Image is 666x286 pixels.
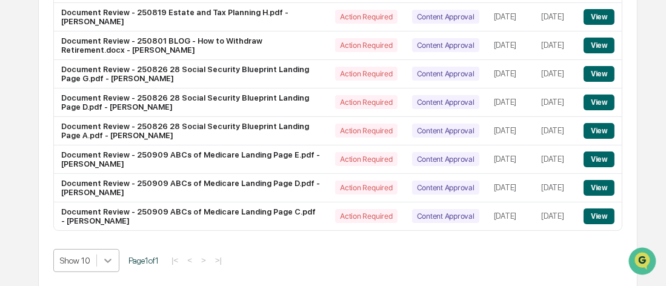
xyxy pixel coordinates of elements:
td: [DATE] [534,32,576,60]
button: |< [168,255,182,265]
button: > [198,255,210,265]
td: [DATE] [534,202,576,230]
input: Clear [32,78,200,91]
div: Content Approval [412,10,479,24]
a: 🗄️Attestations [83,171,155,193]
td: [DATE] [534,3,576,32]
button: View [584,95,614,110]
button: View [584,123,614,139]
div: Action Required [335,152,397,166]
a: View [584,126,614,135]
div: Action Required [335,10,397,24]
td: Document Review - 250819 Estate and Tax Planning H.pdf - [PERSON_NAME] [54,3,328,32]
div: Start new chat [41,116,199,128]
a: View [584,41,614,50]
a: View [584,155,614,164]
div: We're available if you need us! [41,128,153,138]
td: [DATE] [534,60,576,88]
button: View [584,38,614,53]
td: Document Review - 250826 28 Social Security Blueprint Landing Page D.pdf - [PERSON_NAME] [54,88,328,117]
td: [DATE] [487,117,534,145]
span: Attestations [100,176,150,188]
button: View [584,180,614,196]
td: [DATE] [487,145,534,174]
div: Action Required [335,67,397,81]
div: Action Required [335,209,397,223]
button: >| [211,255,225,265]
div: Content Approval [412,209,479,223]
div: Content Approval [412,124,479,138]
button: View [584,151,614,167]
div: Action Required [335,38,397,52]
td: Document Review - 250826 28 Social Security Blueprint Landing Page A.pdf - [PERSON_NAME] [54,117,328,145]
td: [DATE] [534,88,576,117]
span: Page 1 of 1 [128,256,159,265]
div: Action Required [335,124,397,138]
button: View [584,66,614,82]
button: View [584,208,614,224]
a: View [584,211,614,221]
td: [DATE] [487,88,534,117]
td: [DATE] [487,32,534,60]
td: [DATE] [487,174,534,202]
td: Document Review - 250801 BLOG - How to Withdraw Retirement.docx - [PERSON_NAME] [54,32,328,60]
button: < [184,255,196,265]
div: Action Required [335,181,397,195]
iframe: Open customer support [627,246,660,279]
a: Powered byPylon [85,196,147,205]
div: Content Approval [412,95,479,109]
button: View [584,9,614,25]
span: Pylon [121,196,147,205]
td: Document Review - 250826 28 Social Security Blueprint Landing Page G.pdf - [PERSON_NAME] [54,60,328,88]
td: Document Review - 250909 ABCs of Medicare Landing Page C.pdf - [PERSON_NAME] [54,202,328,230]
a: 🖐️Preclearance [7,171,83,193]
td: [DATE] [534,174,576,202]
div: Action Required [335,95,397,109]
div: Content Approval [412,67,479,81]
a: View [584,69,614,78]
span: Preclearance [24,176,78,188]
div: Content Approval [412,152,479,166]
img: Greenboard [12,12,36,36]
td: Document Review - 250909 ABCs of Medicare Landing Page E.pdf - [PERSON_NAME] [54,145,328,174]
div: Content Approval [412,181,479,195]
td: [DATE] [487,202,534,230]
a: View [584,98,614,107]
a: View [584,183,614,192]
div: Content Approval [412,38,479,52]
td: [DATE] [534,145,576,174]
p: How can we help? [12,48,221,68]
td: [DATE] [534,117,576,145]
td: [DATE] [487,3,534,32]
a: View [584,12,614,21]
div: 🗄️ [88,177,98,187]
img: 1746055101610-c473b297-6a78-478c-a979-82029cc54cd1 [12,116,34,138]
td: [DATE] [487,60,534,88]
div: 🖐️ [12,177,22,187]
button: Start new chat [206,119,221,134]
td: Document Review - 250909 ABCs of Medicare Landing Page D.pdf - [PERSON_NAME] [54,174,328,202]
